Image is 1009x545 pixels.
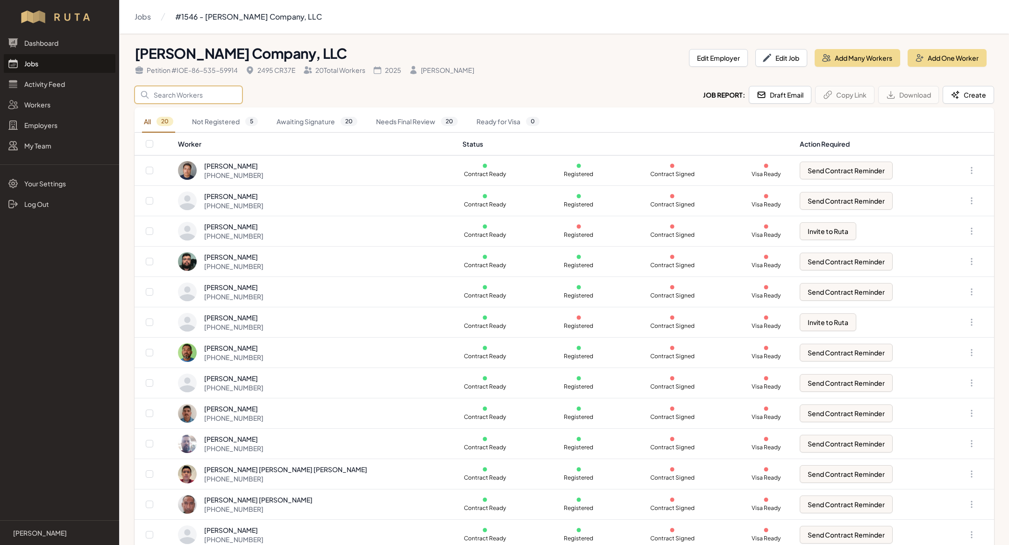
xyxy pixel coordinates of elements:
p: Registered [556,292,601,299]
p: Visa Ready [744,322,789,330]
p: Contract Signed [650,474,695,481]
a: Workers [4,95,115,114]
nav: Breadcrumb [135,7,322,26]
div: [PERSON_NAME] [204,161,263,170]
p: Registered [556,535,601,542]
div: Worker [178,139,452,149]
input: Search Workers [135,86,242,104]
p: Contract Ready [462,535,507,542]
p: Visa Ready [744,170,789,178]
div: [PHONE_NUMBER] [204,504,313,514]
div: [PERSON_NAME] [204,191,263,201]
button: Copy Link [815,86,874,104]
a: Dashboard [4,34,115,52]
p: Visa Ready [744,535,789,542]
button: Send Contract Reminder [800,162,893,179]
a: Activity Feed [4,75,115,93]
div: [PERSON_NAME] [204,525,263,535]
p: Visa Ready [744,231,789,239]
div: [PHONE_NUMBER] [204,201,263,210]
p: Contract Signed [650,292,695,299]
p: [PERSON_NAME] [13,528,67,538]
div: [PHONE_NUMBER] [204,444,263,453]
th: Action Required [794,133,943,156]
button: Edit Employer [689,49,748,67]
p: Registered [556,201,601,208]
div: [PHONE_NUMBER] [204,413,263,423]
p: Contract Signed [650,383,695,390]
p: Contract Signed [650,170,695,178]
h2: Job Report: [703,90,745,99]
a: My Team [4,136,115,155]
div: [PERSON_NAME] [204,404,263,413]
div: [PERSON_NAME] [409,65,474,75]
div: Petition # IOE-86-535-59914 [135,65,238,75]
p: Registered [556,444,601,451]
button: Edit Job [755,49,807,67]
button: Add Many Workers [815,49,900,67]
p: Contract Ready [462,201,507,208]
a: [PERSON_NAME] [7,528,112,538]
p: Contract Ready [462,353,507,360]
a: Employers [4,116,115,134]
button: Send Contract Reminder [800,192,893,210]
button: Send Contract Reminder [800,435,893,453]
p: Registered [556,262,601,269]
h1: [PERSON_NAME] Company, LLC [135,45,682,62]
button: Send Contract Reminder [800,283,893,301]
p: Contract Signed [650,535,695,542]
p: Contract Ready [462,474,507,481]
p: Visa Ready [744,504,789,512]
p: Registered [556,413,601,421]
div: [PHONE_NUMBER] [204,535,263,544]
p: Visa Ready [744,413,789,421]
p: Contract Ready [462,383,507,390]
button: Send Contract Reminder [800,526,893,544]
p: Registered [556,474,601,481]
div: [PHONE_NUMBER] [204,262,263,271]
p: Contract Signed [650,504,695,512]
p: Visa Ready [744,262,789,269]
button: Send Contract Reminder [800,465,893,483]
p: Registered [556,353,601,360]
p: Registered [556,504,601,512]
p: Registered [556,322,601,330]
button: Draft Email [749,86,811,104]
button: Create [943,86,994,104]
div: [PERSON_NAME] [204,252,263,262]
p: Contract Ready [462,292,507,299]
p: Contract Ready [462,170,507,178]
p: Contract Signed [650,353,695,360]
div: [PERSON_NAME] [204,283,263,292]
p: Contract Signed [650,322,695,330]
p: Registered [556,231,601,239]
a: Awaiting Signature [275,111,359,133]
p: Contract Signed [650,444,695,451]
div: [PERSON_NAME] [204,374,263,383]
p: Contract Signed [650,413,695,421]
th: Status [457,133,794,156]
p: Visa Ready [744,292,789,299]
p: Contract Ready [462,262,507,269]
div: [PHONE_NUMBER] [204,322,263,332]
div: [PHONE_NUMBER] [204,170,263,180]
span: 20 [341,117,357,126]
button: Add One Worker [908,49,987,67]
button: Send Contract Reminder [800,374,893,392]
p: Contract Ready [462,444,507,451]
div: 2495 CR37E [245,65,296,75]
div: 2025 [373,65,401,75]
p: Contract Ready [462,413,507,421]
a: Jobs [135,7,151,26]
div: [PHONE_NUMBER] [204,292,263,301]
button: Send Contract Reminder [800,253,893,270]
div: [PHONE_NUMBER] [204,474,367,483]
p: Visa Ready [744,353,789,360]
p: Registered [556,383,601,390]
a: All [142,111,175,133]
p: Visa Ready [744,383,789,390]
div: [PERSON_NAME] [204,343,263,353]
nav: Tabs [135,111,994,133]
span: 5 [245,117,258,126]
div: [PHONE_NUMBER] [204,383,263,392]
